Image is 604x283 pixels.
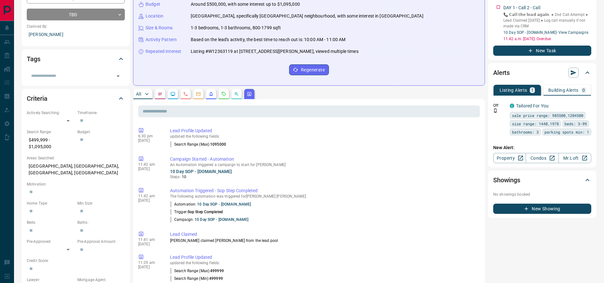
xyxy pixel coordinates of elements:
div: Criteria [27,91,125,106]
svg: Emails [196,91,201,97]
h2: Criteria [27,93,47,104]
p: Repeated Interest [146,48,181,55]
p: [PERSON_NAME] claimed [PERSON_NAME] from the lead pool [170,238,477,243]
a: Mr.Loft [558,153,591,163]
a: 10 Day SOP - [DOMAIN_NAME]- View Campaigns [503,30,588,35]
a: Condos [526,153,558,163]
p: Lead Claimed [170,231,477,238]
svg: Agent Actions [247,91,252,97]
button: Open [114,72,123,81]
p: [DATE] [138,167,160,171]
span: sale price range: 985500,1204500 [512,112,583,119]
p: Lead Profile Updated [170,254,477,261]
p: Pre-Approval Amount: [77,239,125,244]
a: Property [493,153,526,163]
p: Lead Profile Updated [170,127,477,134]
button: New Showing [493,204,591,214]
p: Budget [146,1,160,8]
p: DAY 1 - Call 2 - Call [503,4,540,11]
p: Areas Searched: [27,155,125,161]
p: Search Range (Max) : [170,141,226,147]
p: Listing #W12363119 at [STREET_ADDRESS][PERSON_NAME], viewed multiple times [191,48,359,55]
p: [DATE] [138,265,160,269]
p: 11:42 am [138,194,160,198]
p: Baths: [77,220,125,225]
p: [GEOGRAPHIC_DATA], [GEOGRAPHIC_DATA], [GEOGRAPHIC_DATA], [GEOGRAPHIC_DATA] [27,161,125,178]
p: Campaign Started - Automation [170,156,477,163]
p: 0 [582,88,585,92]
span: bathrooms: 3 [512,129,539,135]
p: Campaign: [170,217,248,222]
p: 📞 𝗖𝗮𝗹𝗹 𝘁𝗵𝗲 𝗹𝗲𝗮𝗱 𝗮𝗴𝗮𝗶𝗻. ● 2nd Call Attempt ● Lead Claimed [DATE] ‎● Log call manually if not made ... [503,12,591,29]
p: [DATE] [138,138,160,143]
svg: Notes [158,91,163,97]
p: Search Range (Max) : [170,268,224,274]
div: TBD [27,9,125,20]
svg: Requests [221,91,226,97]
span: 10 [182,175,186,179]
p: updated the following fields: [170,134,477,139]
p: [DATE] [138,242,160,246]
p: Size & Rooms [146,25,173,31]
p: Activity Pattern [146,36,177,43]
p: Lawyer: [27,277,74,283]
p: 11:41 am [138,237,160,242]
span: 1095000 [210,142,226,147]
p: Min Size: [77,200,125,206]
svg: Calls [183,91,188,97]
p: The following automation was triggered for [PERSON_NAME] [PERSON_NAME] [170,194,477,199]
h2: Tags [27,54,40,64]
p: Trigger: [170,209,223,215]
p: Pre-Approved: [27,239,74,244]
p: Off [493,103,506,108]
span: size range: 1440,1978 [512,120,559,127]
span: parking spots min: 1 [544,129,589,135]
p: Beds: [27,220,74,225]
p: Mortgage Agent: [77,277,125,283]
p: 11:29 am [138,260,160,265]
p: 11:42 am [138,162,160,167]
p: Actively Searching: [27,110,74,116]
p: Search Range (Min) : [170,276,223,281]
span: 499999 [209,276,223,281]
p: [DATE] [138,198,160,203]
div: condos.ca [510,104,514,108]
a: 10 Day SOP - [DOMAIN_NAME] [195,217,248,222]
div: Tags [27,51,125,67]
p: Around $500,000, with some interest up to $1,095,000 [191,1,300,8]
p: [PERSON_NAME] [27,29,125,40]
svg: Listing Alerts [209,91,214,97]
h2: Alerts [493,68,510,78]
p: An Automation triggered a campaign to start for [PERSON_NAME] [170,163,477,167]
h2: Showings [493,175,520,185]
svg: Opportunities [234,91,239,97]
button: New Task [493,46,591,56]
span: 499999 [210,269,224,273]
p: No showings booked [493,192,591,197]
p: Credit Score: [27,258,125,264]
p: All [136,92,141,96]
p: New Alert: [493,144,591,151]
svg: Lead Browsing Activity [170,91,175,97]
p: Location [146,13,163,19]
span: beds: 3-99 [565,120,587,127]
a: 10 Day SOP - [DOMAIN_NAME] [170,169,232,174]
p: $499,999 - $1,095,000 [27,135,74,152]
svg: Push Notification Only [493,108,498,113]
p: Motivation: [27,181,125,187]
p: Timeframe: [77,110,125,116]
div: Showings [493,172,591,188]
p: Automation: [170,201,251,207]
p: updated the following fields: [170,261,477,265]
a: Tailored For You [516,103,549,108]
p: Building Alerts [548,88,579,92]
p: Search Range: [27,129,74,135]
p: Home Type: [27,200,74,206]
p: 1 [531,88,534,92]
p: [GEOGRAPHIC_DATA], specifically [GEOGRAPHIC_DATA] neighbourhood, with some interest in [GEOGRAPHI... [191,13,423,19]
button: Regenerate [289,64,329,75]
p: Budget: [77,129,125,135]
span: Sop Step Completed [188,210,223,214]
p: Based on the lead's activity, the best time to reach out is: 10:00 AM - 11:00 AM [191,36,346,43]
div: Alerts [493,65,591,80]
